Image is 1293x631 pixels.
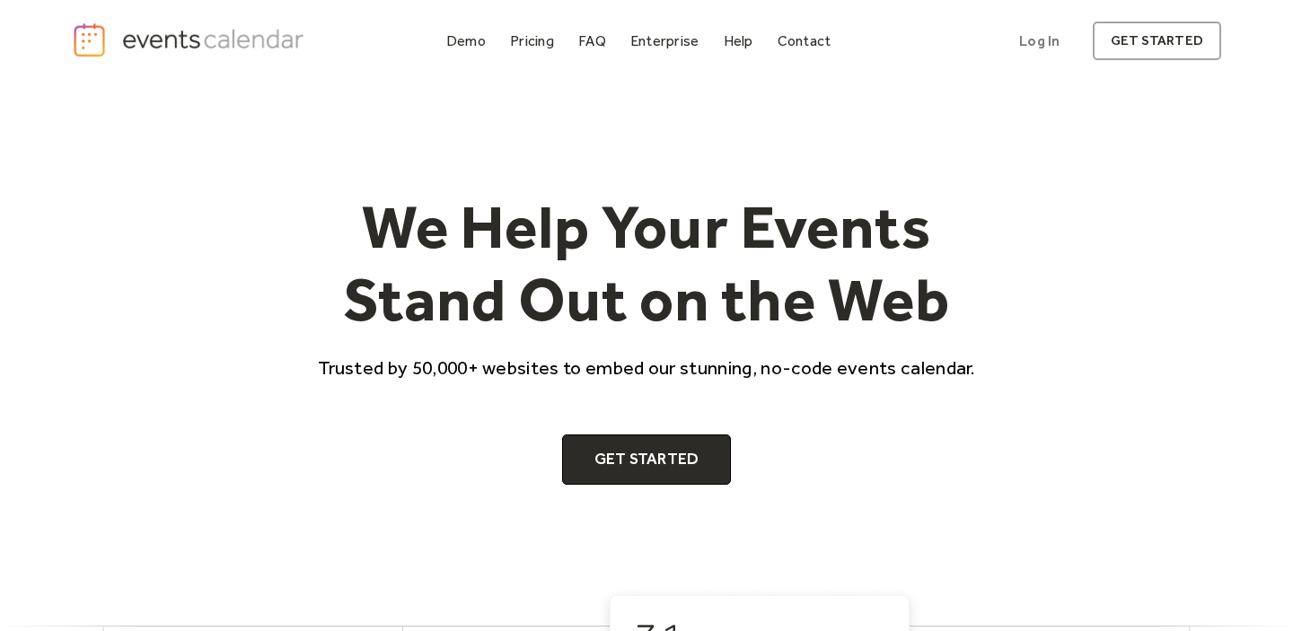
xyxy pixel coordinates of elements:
[562,434,732,485] a: Get Started
[1093,22,1221,60] a: get started
[302,190,991,337] h1: We Help Your Events Stand Out on the Web
[510,36,554,46] div: Pricing
[1001,22,1077,60] a: Log In
[72,22,309,58] a: home
[571,29,613,53] a: FAQ
[302,355,991,381] p: Trusted by 50,000+ websites to embed our stunning, no-code events calendar.
[630,36,699,46] div: Enterprise
[446,36,486,46] div: Demo
[770,29,839,53] a: Contact
[623,29,706,53] a: Enterprise
[503,29,561,53] a: Pricing
[778,36,831,46] div: Contact
[439,29,493,53] a: Demo
[717,29,761,53] a: Help
[578,36,606,46] div: FAQ
[724,36,753,46] div: Help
